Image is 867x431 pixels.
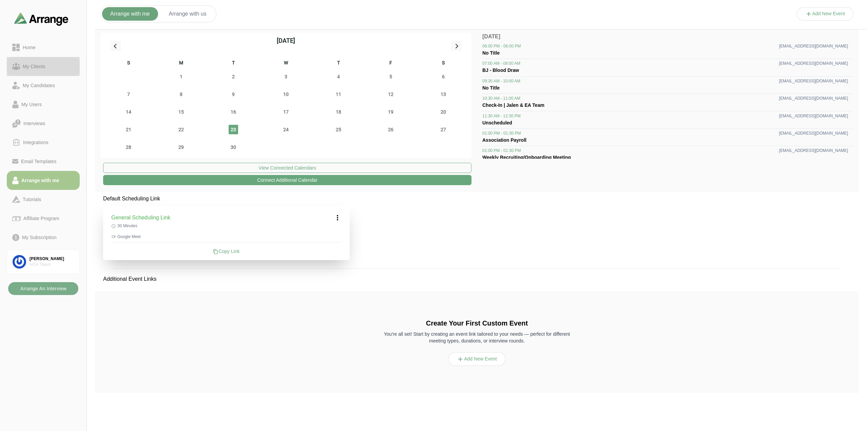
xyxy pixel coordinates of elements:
[277,36,295,45] div: [DATE]
[229,90,238,99] span: Tuesday, September 9, 2025
[229,142,238,152] span: Tuesday, September 30, 2025
[176,107,186,117] span: Monday, September 15, 2025
[103,195,350,203] p: Default Scheduling Link
[124,90,133,99] span: Sunday, September 7, 2025
[365,59,417,68] div: F
[176,90,186,99] span: Monday, September 8, 2025
[20,195,44,203] div: Tutorials
[439,107,448,117] span: Saturday, September 20, 2025
[102,7,158,21] button: Arrange with me
[7,95,80,114] a: My Users
[103,175,471,185] button: Connect Additional Calendar
[19,176,62,184] div: Arrange with me
[111,223,342,229] p: 30 Minutes
[155,59,208,68] div: M
[19,100,44,109] div: My Users
[124,142,133,152] span: Sunday, September 28, 2025
[482,113,521,119] span: 11:30 AM - 12:30 PM
[334,72,343,81] span: Thursday, September 4, 2025
[18,157,59,165] div: Email Templates
[103,163,471,173] button: View Connected Calendars
[482,148,521,153] span: 01:00 PM - 01:30 PM
[21,119,48,128] div: Interviews
[229,125,238,134] span: Tuesday, September 23, 2025
[482,85,500,91] span: No Title
[111,248,342,255] div: Copy Link
[7,38,80,57] a: Home
[779,148,848,153] span: [EMAIL_ADDRESS][DOMAIN_NAME]
[386,125,396,134] span: Friday, September 26, 2025
[7,114,80,133] a: Interviews
[7,133,80,152] a: Integrations
[7,76,80,95] a: My Candidates
[229,72,238,81] span: Tuesday, September 2, 2025
[281,107,291,117] span: Wednesday, September 17, 2025
[797,7,854,21] button: Add New Event
[30,262,74,268] div: HOA Talent
[312,59,365,68] div: T
[20,81,58,90] div: My Candidates
[111,214,170,222] h3: General Scheduling Link
[448,352,505,366] button: Add New Event
[7,190,80,209] a: Tutorials
[20,43,38,52] div: Home
[176,125,186,134] span: Monday, September 22, 2025
[20,282,66,295] b: Arrange An Interview
[7,228,80,247] a: My Subscription
[7,250,80,274] a: [PERSON_NAME]HOA Talent
[176,142,186,152] span: Monday, September 29, 2025
[482,96,520,101] span: 10:30 AM - 11:00 AM
[30,256,74,262] div: [PERSON_NAME]
[386,72,396,81] span: Friday, September 5, 2025
[7,209,80,228] a: Affiliate Program
[95,267,165,291] p: Additional Event Links
[102,59,155,68] div: S
[8,282,78,295] button: Arrange An Interview
[7,171,80,190] a: Arrange with me
[111,234,342,239] p: Google Meet
[161,7,215,21] button: Arrange with us
[779,113,848,119] span: [EMAIL_ADDRESS][DOMAIN_NAME]
[260,59,312,68] div: W
[417,59,469,68] div: S
[386,90,396,99] span: Friday, September 12, 2025
[207,59,260,68] div: T
[439,125,448,134] span: Saturday, September 27, 2025
[334,90,343,99] span: Thursday, September 11, 2025
[482,33,853,41] p: [DATE]
[779,61,848,66] span: [EMAIL_ADDRESS][DOMAIN_NAME]
[281,125,291,134] span: Wednesday, September 24, 2025
[7,152,80,171] a: Email Templates
[281,90,291,99] span: Wednesday, September 10, 2025
[14,12,69,25] img: arrangeai-name-small-logo.4d2b8aee.svg
[124,107,133,117] span: Sunday, September 14, 2025
[482,137,526,143] span: Association Payroll
[124,125,133,134] span: Sunday, September 21, 2025
[20,62,48,71] div: My Clients
[334,125,343,134] span: Thursday, September 25, 2025
[7,57,80,76] a: My Clients
[482,50,500,56] span: No Title
[482,102,544,108] span: Check-In | Jalen & EA Team
[482,155,571,160] span: Weekly Recruiting/Onboarding Meeting
[379,318,575,328] h2: Create Your First Custom Event
[334,107,343,117] span: Thursday, September 18, 2025
[439,90,448,99] span: Saturday, September 13, 2025
[229,107,238,117] span: Tuesday, September 16, 2025
[19,233,59,241] div: My Subscription
[386,107,396,117] span: Friday, September 19, 2025
[779,131,848,136] span: [EMAIL_ADDRESS][DOMAIN_NAME]
[439,72,448,81] span: Saturday, September 6, 2025
[482,120,512,125] span: Unscheduled
[176,72,186,81] span: Monday, September 1, 2025
[379,331,575,344] p: You're all set! Start by creating an event link tailored to your needs — perfect for different me...
[779,43,848,49] span: [EMAIL_ADDRESS][DOMAIN_NAME]
[482,43,521,49] span: 06:00 PM - 06:00 PM
[281,72,291,81] span: Wednesday, September 3, 2025
[482,131,521,136] span: 01:00 PM - 01:30 PM
[21,214,62,222] div: Affiliate Program
[779,96,848,101] span: [EMAIL_ADDRESS][DOMAIN_NAME]
[779,78,848,84] span: [EMAIL_ADDRESS][DOMAIN_NAME]
[482,61,520,66] span: 07:00 AM - 08:00 AM
[20,138,51,146] div: Integrations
